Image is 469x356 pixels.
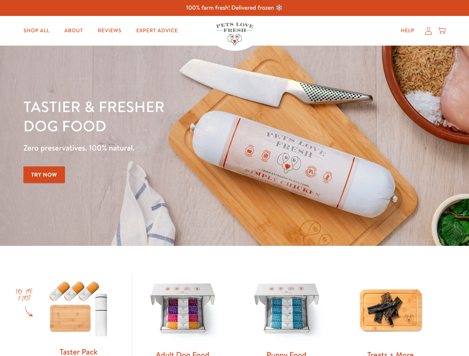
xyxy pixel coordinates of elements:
img: Pets Love Fresh [216,23,253,45]
a: Try Now [23,167,65,183]
a: Expert Advice [130,23,184,38]
a: About [58,23,89,38]
a: Shop All [17,23,55,38]
p: Zero preservatives. 100% natural. [23,141,305,155]
a: Reviews [92,23,127,38]
a: Help [395,23,420,38]
h1: Tastier & fresher dog food [23,97,305,135]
